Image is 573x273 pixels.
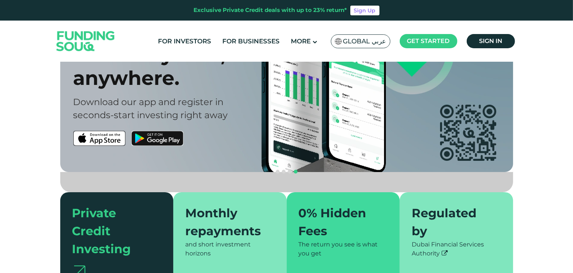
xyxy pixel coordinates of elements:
[479,37,502,45] span: Sign in
[287,169,293,175] button: navigation
[73,131,125,146] img: App Store
[185,204,266,240] div: Monthly repayments
[467,34,515,48] a: Sign in
[299,204,379,240] div: 0% Hidden Fees
[407,37,450,45] span: Get started
[72,204,153,258] div: Private Credit Investing
[291,37,311,45] span: More
[281,169,287,175] button: navigation
[412,240,501,258] div: Dubai Financial Services Authority
[73,95,300,108] div: Download our app and register in
[73,66,300,90] div: anywhere.
[343,37,386,46] span: Global عربي
[293,169,299,175] button: navigation
[220,35,281,47] a: For Businesses
[185,240,275,258] div: and short investment horizons
[350,6,380,15] a: Sign Up
[299,240,388,258] div: The return you see is what you get
[73,108,300,122] div: seconds-start investing right away
[412,204,492,240] div: Regulated by
[49,22,122,60] img: Logo
[335,38,342,45] img: SA Flag
[194,6,347,15] div: Exclusive Private Credit deals with up to 23% return*
[275,169,281,175] button: navigation
[156,35,213,47] a: For Investors
[440,105,496,161] img: app QR code
[131,131,183,146] img: Google Play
